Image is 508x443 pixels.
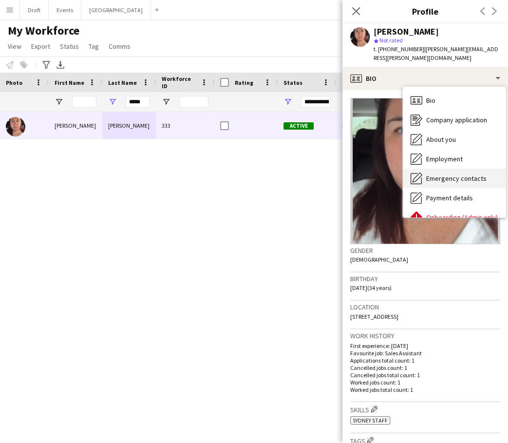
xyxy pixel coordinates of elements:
div: [PERSON_NAME] [374,27,439,36]
app-action-btn: Advanced filters [40,59,52,71]
button: Events [49,0,81,19]
h3: Skills [350,404,500,414]
span: Company application [426,116,487,124]
span: [DEMOGRAPHIC_DATA] [350,256,408,263]
button: [GEOGRAPHIC_DATA] [81,0,151,19]
button: Open Filter Menu [162,97,170,106]
div: Bio [342,67,508,90]
a: Status [56,40,83,53]
p: Worked jobs total count: 1 [350,386,500,393]
span: Last Name [108,79,137,86]
a: View [4,40,25,53]
h3: Location [350,303,500,311]
a: Tag [85,40,103,53]
span: Onboarding (Admin only) [426,213,498,222]
h3: Birthday [350,274,500,283]
span: Emergency contacts [426,174,487,183]
input: First Name Filter Input [72,96,96,108]
span: [STREET_ADDRESS] [350,313,398,320]
span: Status [283,79,302,86]
span: Rating [235,79,253,86]
span: [DATE] (34 years) [350,284,392,291]
span: Active [283,122,314,130]
input: Last Name Filter Input [126,96,150,108]
span: Status [60,42,79,51]
input: Workforce ID Filter Input [179,96,208,108]
img: Rosa Salinas [6,117,25,136]
p: Worked jobs count: 1 [350,379,500,386]
span: Tag [89,42,99,51]
div: Onboarding (Admin only) [403,208,506,227]
div: [PERSON_NAME] [102,112,156,139]
span: Employment [426,154,463,163]
div: Emergency contacts [403,169,506,188]
span: View [8,42,21,51]
div: Bio [403,91,506,110]
span: About you [426,135,456,144]
button: Draft [20,0,49,19]
span: Bio [426,96,435,105]
span: t. [PHONE_NUMBER] [374,45,424,53]
div: Employment [403,149,506,169]
a: Comms [105,40,134,53]
h3: Gender [350,246,500,255]
p: Favourite job: Sales Assistant [350,349,500,357]
span: Workforce ID [162,75,197,90]
span: City [342,79,353,86]
div: Hinchinbrook [336,112,395,139]
div: [PERSON_NAME] [49,112,102,139]
p: Cancelled jobs total count: 1 [350,371,500,379]
button: Open Filter Menu [283,97,292,106]
button: Open Filter Menu [55,97,63,106]
span: | [PERSON_NAME][EMAIL_ADDRESS][PERSON_NAME][DOMAIN_NAME] [374,45,498,61]
span: Photo [6,79,22,86]
app-action-btn: Export XLSX [55,59,66,71]
div: 333 [156,112,214,139]
span: Comms [109,42,131,51]
img: Crew avatar or photo [350,98,500,244]
div: Company application [403,110,506,130]
h3: Profile [342,5,508,18]
p: First experience: [DATE] [350,342,500,349]
span: Not rated [379,37,403,44]
span: Sydney Staff [353,417,388,424]
button: Open Filter Menu [342,97,351,106]
h3: Work history [350,331,500,340]
span: Export [31,42,50,51]
span: My Workforce [8,23,79,38]
button: Open Filter Menu [108,97,117,106]
span: First Name [55,79,84,86]
span: Payment details [426,193,473,202]
a: Export [27,40,54,53]
p: Applications total count: 1 [350,357,500,364]
div: Payment details [403,188,506,208]
div: About you [403,130,506,149]
p: Cancelled jobs count: 1 [350,364,500,371]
